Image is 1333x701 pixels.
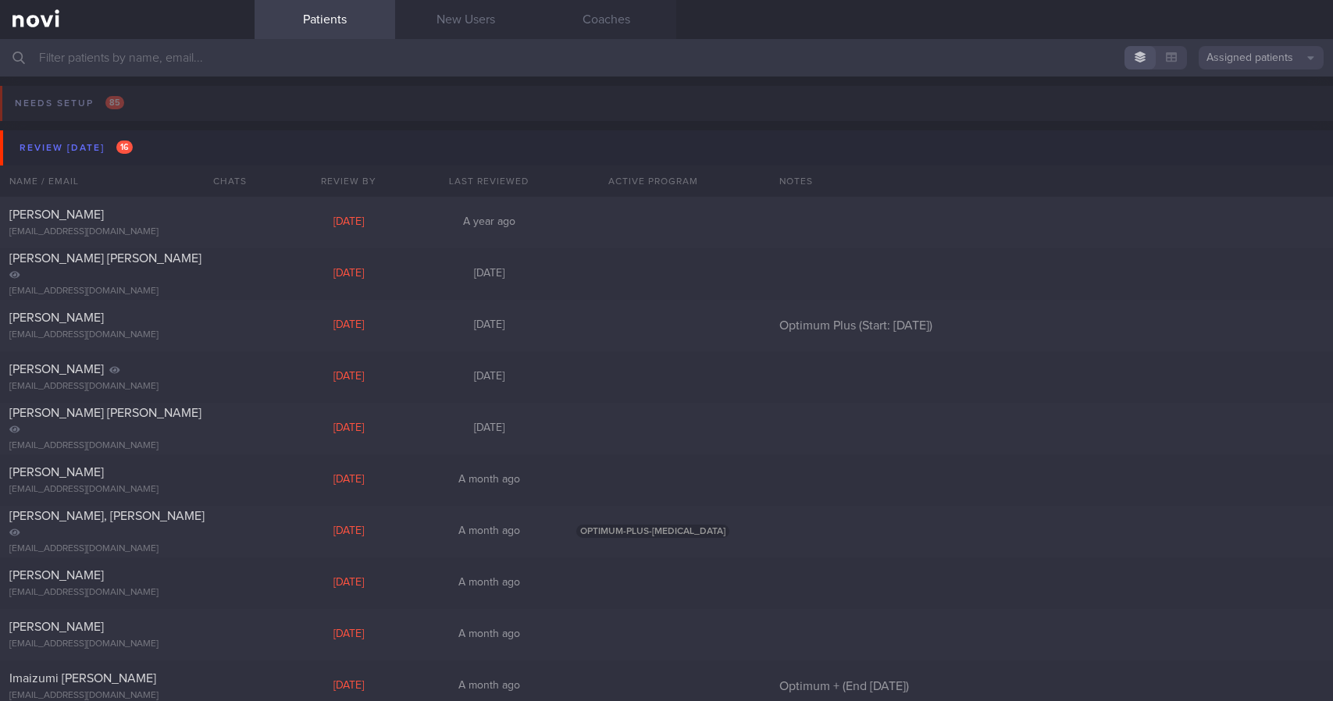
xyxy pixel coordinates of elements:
[576,525,729,538] span: OPTIMUM-PLUS-[MEDICAL_DATA]
[278,422,419,436] div: [DATE]
[9,484,245,496] div: [EMAIL_ADDRESS][DOMAIN_NAME]
[9,510,205,522] span: [PERSON_NAME], [PERSON_NAME]
[105,96,124,109] span: 85
[9,621,104,633] span: [PERSON_NAME]
[419,370,559,384] div: [DATE]
[11,93,128,114] div: Needs setup
[9,226,245,238] div: [EMAIL_ADDRESS][DOMAIN_NAME]
[278,267,419,281] div: [DATE]
[419,165,559,197] div: Last Reviewed
[9,208,104,221] span: [PERSON_NAME]
[278,628,419,642] div: [DATE]
[419,473,559,487] div: A month ago
[419,628,559,642] div: A month ago
[116,141,133,154] span: 16
[9,252,201,265] span: [PERSON_NAME] [PERSON_NAME]
[278,679,419,693] div: [DATE]
[278,165,419,197] div: Review By
[1199,46,1324,69] button: Assigned patients
[9,311,104,324] span: [PERSON_NAME]
[9,639,245,650] div: [EMAIL_ADDRESS][DOMAIN_NAME]
[419,318,559,333] div: [DATE]
[9,286,245,297] div: [EMAIL_ADDRESS][DOMAIN_NAME]
[419,576,559,590] div: A month ago
[9,363,104,375] span: [PERSON_NAME]
[9,440,245,452] div: [EMAIL_ADDRESS][DOMAIN_NAME]
[278,525,419,539] div: [DATE]
[192,165,255,197] div: Chats
[278,473,419,487] div: [DATE]
[278,370,419,384] div: [DATE]
[419,525,559,539] div: A month ago
[559,165,747,197] div: Active Program
[278,318,419,333] div: [DATE]
[770,318,1333,333] div: Optimum Plus (Start: [DATE])
[419,215,559,230] div: A year ago
[770,678,1333,694] div: Optimum + (End [DATE])
[278,215,419,230] div: [DATE]
[9,466,104,479] span: [PERSON_NAME]
[9,329,245,341] div: [EMAIL_ADDRESS][DOMAIN_NAME]
[9,569,104,582] span: [PERSON_NAME]
[770,165,1333,197] div: Notes
[419,679,559,693] div: A month ago
[9,672,156,685] span: Imaizumi [PERSON_NAME]
[9,381,245,393] div: [EMAIL_ADDRESS][DOMAIN_NAME]
[9,543,245,555] div: [EMAIL_ADDRESS][DOMAIN_NAME]
[9,407,201,419] span: [PERSON_NAME] [PERSON_NAME]
[16,137,137,158] div: Review [DATE]
[419,422,559,436] div: [DATE]
[9,587,245,599] div: [EMAIL_ADDRESS][DOMAIN_NAME]
[419,267,559,281] div: [DATE]
[278,576,419,590] div: [DATE]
